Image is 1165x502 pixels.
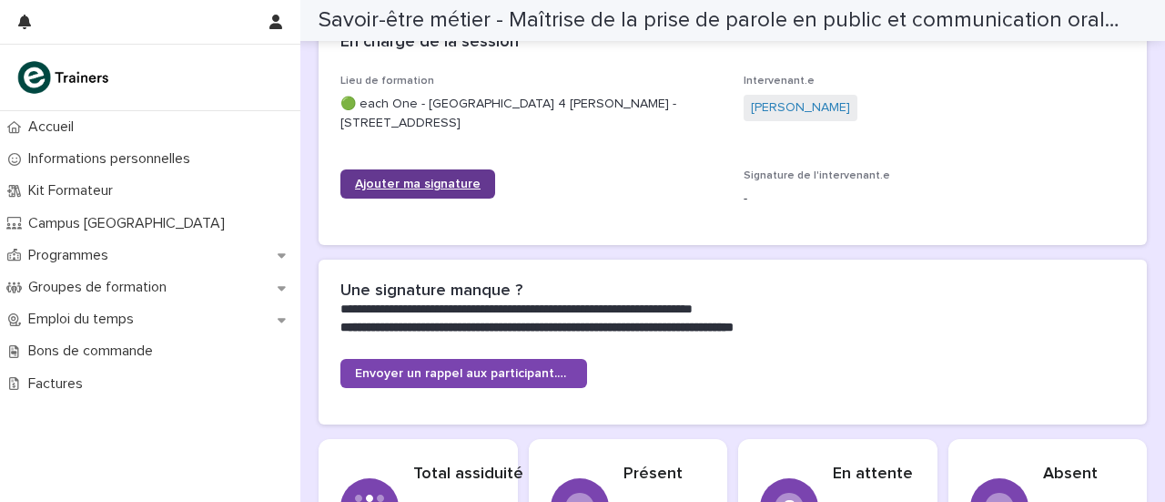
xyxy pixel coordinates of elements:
[623,465,706,485] p: Présent
[340,76,434,87] span: Lieu de formation
[355,367,572,380] span: Envoyer un rappel aux participant.e.s
[21,375,97,393] p: Factures
[744,76,815,87] span: Intervenant.e
[21,182,127,200] p: Kit Formateur
[744,190,1125,209] p: -
[21,150,205,168] p: Informations personnelles
[21,215,239,232] p: Campus [GEOGRAPHIC_DATA]
[21,343,167,360] p: Bons de commande
[355,178,481,190] span: Ajouter ma signature
[340,95,722,133] p: 🟢 each One - [GEOGRAPHIC_DATA] 4 [PERSON_NAME] - [STREET_ADDRESS]
[21,118,88,136] p: Accueil
[319,7,1126,34] h2: Savoir-être métier - Maîtrise de la prise de parole en public et communication orale professionnelle
[340,169,495,199] a: Ajouter ma signature
[21,311,148,328] p: Emploi du temps
[340,33,519,53] h2: En charge de la session
[340,282,522,302] h2: Une signature manque ?
[1043,465,1126,485] p: Absent
[15,59,115,96] img: K0CqGN7SDeD6s4JG8KQk
[340,359,587,388] a: Envoyer un rappel aux participant.e.s
[744,170,890,181] span: Signature de l'intervenant.e
[413,465,523,485] p: Total assiduité
[833,465,916,485] p: En attente
[21,279,181,296] p: Groupes de formation
[21,247,123,264] p: Programmes
[751,98,850,118] a: [PERSON_NAME]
